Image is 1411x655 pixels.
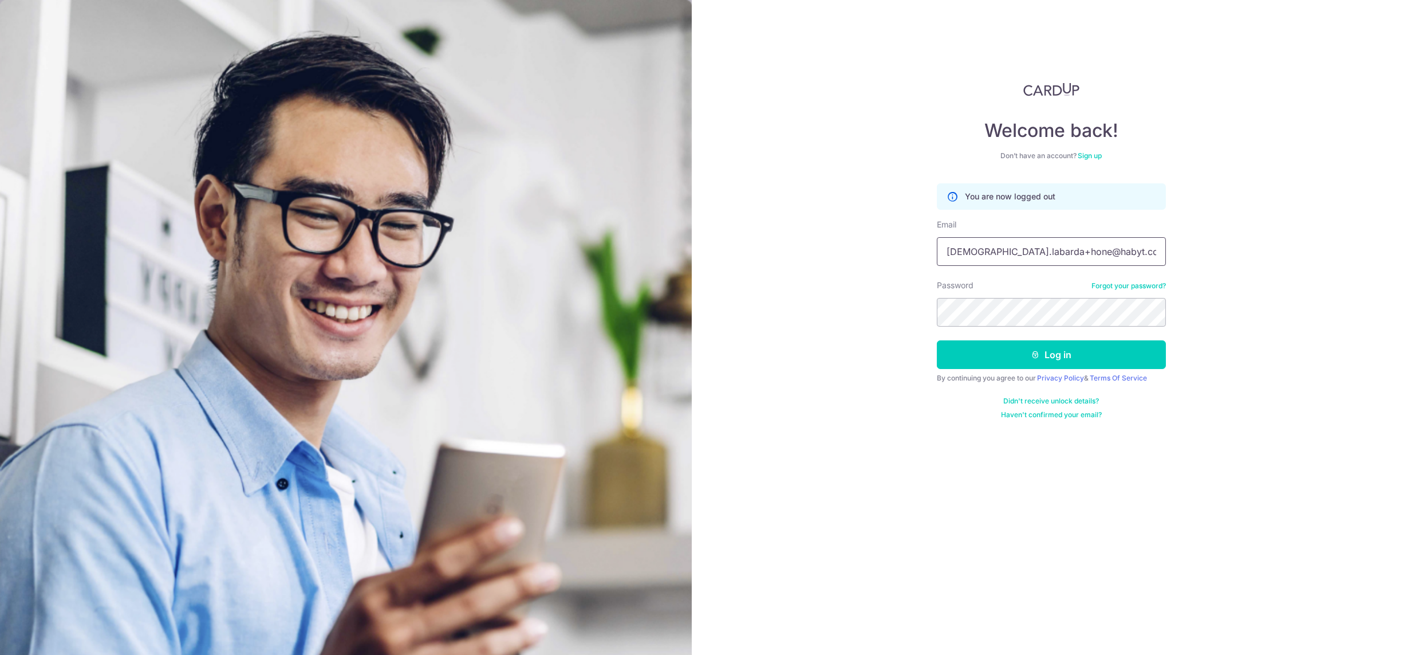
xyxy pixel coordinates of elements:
[937,374,1166,383] div: By continuing you agree to our &
[1078,151,1102,160] a: Sign up
[1001,410,1102,419] a: Haven't confirmed your email?
[937,237,1166,266] input: Enter your Email
[937,340,1166,369] button: Log in
[1091,281,1166,291] a: Forgot your password?
[1023,83,1079,96] img: CardUp Logo
[937,280,973,291] label: Password
[937,219,956,230] label: Email
[937,151,1166,160] div: Don’t have an account?
[937,119,1166,142] h4: Welcome back!
[965,191,1055,202] p: You are now logged out
[1037,374,1084,382] a: Privacy Policy
[1004,397,1099,406] a: Didn't receive unlock details?
[1090,374,1147,382] a: Terms Of Service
